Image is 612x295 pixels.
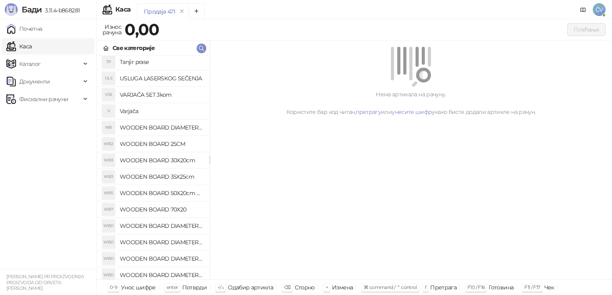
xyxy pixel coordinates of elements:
h4: WOODEN BOARD 30X20cm [120,154,203,167]
h4: USLUGA LASERSKOG SEČENJA [120,72,203,85]
strong: 0,00 [125,20,159,39]
button: Плаћање [567,23,606,36]
button: remove [177,8,187,15]
small: [PERSON_NAME] PR PROIZVODNJA PROIZVODA OD DRVETA [PERSON_NAME] [6,274,84,291]
span: ↑/↓ [217,284,224,290]
a: претрагу [356,108,381,116]
div: grid [97,56,209,279]
span: F11 / F17 [524,284,540,290]
a: Документација [577,3,590,16]
div: Нема артикала на рачуну. Користите бар код читач, или како бисте додали артикле на рачун. [219,90,602,116]
h4: Tanjir prase [120,56,203,68]
span: 0-9 [110,284,117,290]
div: WB2 [102,138,115,150]
div: WB [102,121,115,134]
div: WB3 [102,170,115,183]
div: Чек [544,282,554,293]
span: Документи [19,74,50,90]
span: Бади [22,5,42,14]
h4: WOODEN BOARD 25CM [120,138,203,150]
h4: WOODEN BOARD DIAMETER 35CM [120,121,203,134]
button: Add tab [189,3,205,19]
h4: WOODEN BOARD 35X25cm [120,170,203,183]
h4: WOODEN BOARD DIAMETER 40CM [120,252,203,265]
div: Готовина [489,282,513,293]
div: WBD [102,269,115,281]
div: V [102,105,115,118]
div: WBD [102,219,115,232]
a: Почетна [6,21,42,37]
h4: WOODEN BOARD 70X20 [120,203,203,216]
a: Каса [6,38,32,54]
div: Сторно [295,282,315,293]
div: Све категорије [113,44,155,52]
div: WB7 [102,203,115,216]
span: Каталог [19,56,41,72]
div: WBD [102,252,115,265]
div: Потврди [182,282,207,293]
div: Унос шифре [121,282,156,293]
div: WB5 [102,187,115,199]
div: Измена [332,282,353,293]
h4: WOODEN BOARD DIAMETER 50CM [120,269,203,281]
h4: WOODEN BOARD DIAMETER 20CM [120,219,203,232]
span: Фискални рачуни [19,91,68,107]
span: ČV [593,3,606,16]
span: enter [167,284,178,290]
a: унесите шифру [392,108,435,116]
h4: WOODEN BOARD 50X20cm BEECH [120,187,203,199]
div: VS3 [102,88,115,101]
div: Каса [115,6,131,13]
div: ULS [102,72,115,85]
div: Продаја 471 [144,7,175,16]
h4: WOODEN BOARD DIAMETER 30CM [120,236,203,249]
span: F10 / F16 [467,284,485,290]
div: TP [102,56,115,68]
div: WBD [102,236,115,249]
div: Одабир артикла [228,282,273,293]
h4: VARJAČA SET 3kom [120,88,203,101]
div: WB3 [102,154,115,167]
div: Претрага [430,282,457,293]
span: 3.11.4-b868281 [42,7,80,14]
span: + [326,284,328,290]
h4: Varjača [120,105,203,118]
span: f [425,284,426,290]
span: ⌘ command / ⌃ control [364,284,417,290]
img: Logo [5,3,18,16]
span: ⌫ [284,284,290,290]
div: Износ рачуна [101,22,123,38]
